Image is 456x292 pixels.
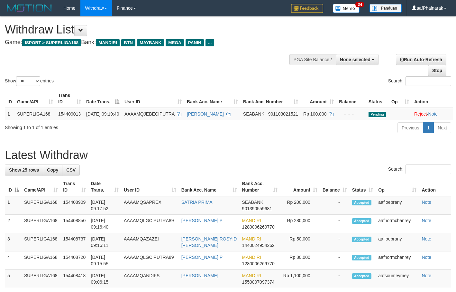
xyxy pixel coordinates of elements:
[388,76,451,86] label: Search:
[181,218,223,223] a: [PERSON_NAME] P
[355,2,364,7] span: 34
[376,215,419,233] td: aafhormchanrey
[86,111,119,117] span: [DATE] 09:19:40
[5,39,297,46] h4: Game: Bank:
[352,273,371,279] span: Accepted
[5,215,22,233] td: 2
[5,233,22,251] td: 3
[121,215,179,233] td: AAAAMQLGCIPUTRA89
[240,178,280,196] th: Bank Acc. Number: activate to sort column ascending
[412,89,453,108] th: Action
[5,270,22,288] td: 5
[62,165,80,175] a: CSV
[121,233,179,251] td: AAAAMQAZAZEI
[320,270,350,288] td: -
[366,89,389,108] th: Status
[124,111,175,117] span: AAAAMQJEBECIPUTRA
[121,39,135,46] span: BTN
[428,65,446,76] a: Stop
[268,111,298,117] span: Copy 901103021521 to clipboard
[414,111,427,117] a: Reject
[60,196,88,215] td: 154408909
[242,224,275,230] span: Copy 1280006269770 to clipboard
[22,251,60,270] td: SUPERLIGA168
[352,200,371,205] span: Accepted
[88,270,121,288] td: [DATE] 09:06:15
[5,122,185,131] div: Showing 1 to 1 of 1 entries
[181,236,237,248] a: [PERSON_NAME] ROSYID [PERSON_NAME]
[320,178,350,196] th: Balance: activate to sort column ascending
[376,270,419,288] td: aafsoumeymey
[96,39,120,46] span: MANDIRI
[291,4,323,13] img: Feedback.jpg
[280,215,320,233] td: Rp 280,000
[22,233,60,251] td: SUPERLIGA168
[320,251,350,270] td: -
[242,261,275,266] span: Copy 1280006269770 to clipboard
[181,200,213,205] a: SATRIA PRIMA
[242,243,275,248] span: Copy 1440024954262 to clipboard
[396,54,446,65] a: Run Auto-Refresh
[242,200,263,205] span: SEABANK
[422,273,431,278] a: Note
[5,108,14,120] td: 1
[60,270,88,288] td: 154408418
[242,218,261,223] span: MANDIRI
[376,251,419,270] td: aafhormchanrey
[419,178,451,196] th: Action
[5,196,22,215] td: 1
[242,273,261,278] span: MANDIRI
[242,206,272,211] span: Copy 901390559681 to clipboard
[5,3,54,13] img: MOTION_logo.png
[336,54,378,65] button: None selected
[280,233,320,251] td: Rp 50,000
[352,237,371,242] span: Accepted
[5,165,43,175] a: Show 25 rows
[5,23,297,36] h1: Withdraw List
[241,89,301,108] th: Bank Acc. Number: activate to sort column ascending
[320,233,350,251] td: -
[179,178,240,196] th: Bank Acc. Name: activate to sort column ascending
[121,196,179,215] td: AAAAMQSAPREX
[5,76,54,86] label: Show entries
[340,57,370,62] span: None selected
[242,255,261,260] span: MANDIRI
[22,270,60,288] td: SUPERLIGA168
[14,89,56,108] th: Game/API: activate to sort column ascending
[422,236,431,241] a: Note
[60,233,88,251] td: 154408737
[242,279,275,285] span: Copy 1550007097374 to clipboard
[242,236,261,241] span: MANDIRI
[122,89,184,108] th: User ID: activate to sort column ascending
[406,76,451,86] input: Search:
[88,233,121,251] td: [DATE] 09:16:11
[88,251,121,270] td: [DATE] 09:15:55
[184,89,241,108] th: Bank Acc. Name: activate to sort column ascending
[205,39,214,46] span: ...
[5,149,451,162] h1: Latest Withdraw
[60,251,88,270] td: 154408720
[43,165,62,175] a: Copy
[60,178,88,196] th: Trans ID: activate to sort column ascending
[428,111,438,117] a: Note
[88,196,121,215] td: [DATE] 09:17:52
[60,215,88,233] td: 154408850
[423,122,434,133] a: 1
[422,200,431,205] a: Note
[352,255,371,260] span: Accepted
[389,89,412,108] th: Op: activate to sort column ascending
[84,89,122,108] th: Date Trans.: activate to sort column descending
[121,270,179,288] td: AAAAMQANDIFS
[166,39,184,46] span: MEGA
[433,122,451,133] a: Next
[320,196,350,215] td: -
[5,178,22,196] th: ID: activate to sort column descending
[376,196,419,215] td: aafloebrany
[121,251,179,270] td: AAAAMQLGCIPUTRA89
[47,167,58,173] span: Copy
[422,218,431,223] a: Note
[243,111,264,117] span: SEABANK
[181,273,218,278] a: [PERSON_NAME]
[22,178,60,196] th: Game/API: activate to sort column ascending
[137,39,164,46] span: MAYBANK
